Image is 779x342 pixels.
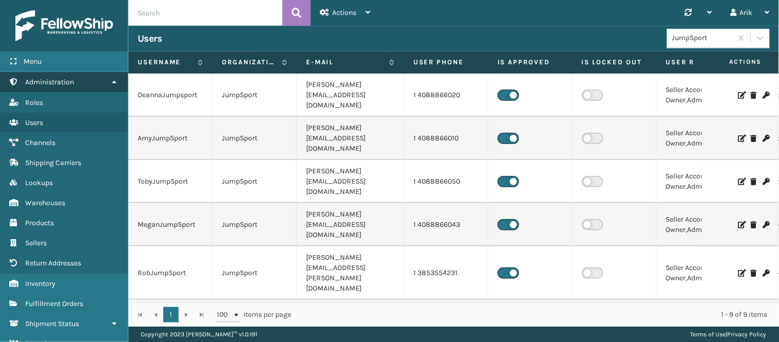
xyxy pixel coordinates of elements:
label: Is Locked Out [582,58,647,67]
label: Is Approved [498,58,563,67]
span: 100 [217,310,232,320]
span: Warehouses [25,199,65,207]
td: 1 4088866050 [404,160,488,203]
td: MeganJumpSport [128,203,213,246]
td: JumpSport [213,203,297,246]
i: Delete [751,221,757,228]
td: Seller Account Owner,Administrators [657,74,741,117]
i: Change Password [763,178,769,185]
td: [PERSON_NAME][EMAIL_ADDRESS][DOMAIN_NAME] [297,117,404,160]
i: Change Password [763,221,769,228]
i: Edit [738,178,745,185]
span: Lookups [25,178,53,187]
span: Return Addresses [25,259,81,267]
span: Channels [25,138,55,147]
a: 1 [163,307,179,322]
td: JumpSport [213,160,297,203]
label: E-mail [306,58,384,67]
span: Products [25,219,54,227]
td: [PERSON_NAME][EMAIL_ADDRESS][DOMAIN_NAME] [297,74,404,117]
span: Menu [24,57,42,66]
td: 1 3853554231 [404,246,488,300]
i: Edit [738,221,745,228]
span: Sellers [25,239,47,247]
a: Terms of Use [691,331,726,338]
span: Shipment Status [25,319,79,328]
i: Change Password [763,92,769,99]
img: logo [15,10,113,41]
td: 1 4088866020 [404,74,488,117]
span: Actions [697,53,768,70]
h3: Users [138,32,162,45]
div: | [691,327,767,342]
i: Delete [751,269,757,277]
label: Username [138,58,193,67]
i: Change Password [763,269,769,277]
p: Copyright 2023 [PERSON_NAME]™ v 1.0.191 [141,327,257,342]
td: [PERSON_NAME][EMAIL_ADDRESS][DOMAIN_NAME] [297,160,404,203]
i: Edit [738,135,745,142]
td: Seller Account Owner,Administrators [657,160,741,203]
span: Inventory [25,279,55,288]
i: Delete [751,135,757,142]
span: items per page [217,307,292,322]
td: Seller Account Owner,Administrators [657,246,741,300]
label: Organization [222,58,277,67]
span: Actions [332,8,356,17]
span: Roles [25,98,43,107]
i: Edit [738,269,745,277]
div: 1 - 9 of 9 items [306,310,768,320]
td: DeannaJumpsport [128,74,213,117]
td: 1 4088866010 [404,117,488,160]
td: JumpSport [213,246,297,300]
i: Delete [751,92,757,99]
i: Delete [751,178,757,185]
span: Users [25,118,43,127]
td: Seller Account Owner,Administrators [657,203,741,246]
span: Shipping Carriers [25,158,81,167]
i: Edit [738,92,745,99]
td: AmyJumpSport [128,117,213,160]
label: User phone [413,58,479,67]
span: Administration [25,78,74,86]
td: JumpSport [213,117,297,160]
a: Privacy Policy [728,331,767,338]
td: [PERSON_NAME][EMAIL_ADDRESS][DOMAIN_NAME] [297,203,404,246]
i: Change Password [763,135,769,142]
td: JumpSport [213,74,297,117]
span: Fulfillment Orders [25,299,83,308]
td: Seller Account Owner,Administrators [657,117,741,160]
div: JumpSport [672,33,733,44]
td: RobJumpSport [128,246,213,300]
td: 1 4088866043 [404,203,488,246]
td: [PERSON_NAME][EMAIL_ADDRESS][PERSON_NAME][DOMAIN_NAME] [297,246,404,300]
td: TobyJumpSport [128,160,213,203]
label: User Roles [666,58,731,67]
